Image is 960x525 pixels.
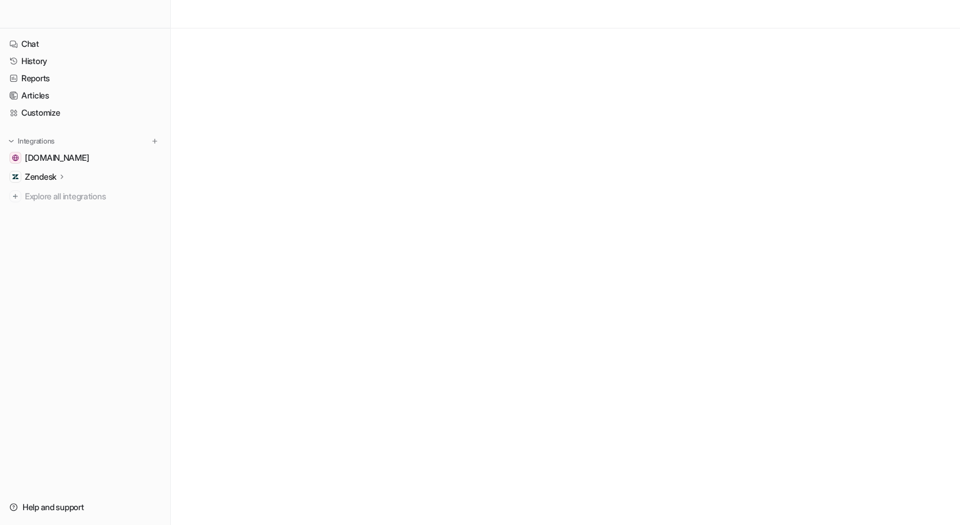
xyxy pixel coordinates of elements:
p: Integrations [18,136,55,146]
a: Reports [5,70,165,87]
button: Integrations [5,135,58,147]
a: Articles [5,87,165,104]
img: Zendesk [12,173,19,180]
a: Customize [5,104,165,121]
span: [DOMAIN_NAME] [25,152,89,164]
span: Explore all integrations [25,187,161,206]
a: gridwise.io[DOMAIN_NAME] [5,149,165,166]
img: expand menu [7,137,15,145]
a: Explore all integrations [5,188,165,205]
img: explore all integrations [9,190,21,202]
a: History [5,53,165,69]
a: Help and support [5,499,165,516]
a: Chat [5,36,165,52]
img: gridwise.io [12,154,19,161]
p: Zendesk [25,171,56,183]
img: menu_add.svg [151,137,159,145]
